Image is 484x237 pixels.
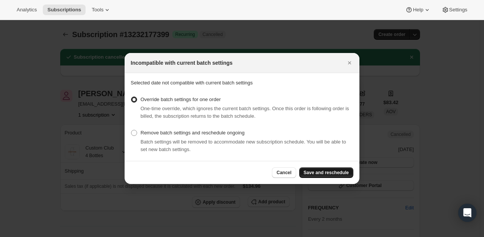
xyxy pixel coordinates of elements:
button: Save and reschedule [299,167,353,178]
span: One-time override, which ignores the current batch settings. Once this order is following order i... [141,106,349,119]
span: Batch settings will be removed to accommodate new subscription schedule. You will be able to set ... [141,139,346,152]
button: Subscriptions [43,5,86,15]
span: Settings [449,7,467,13]
span: Selected date not compatible with current batch settings [131,80,253,86]
h2: Incompatible with current batch settings [131,59,233,67]
button: Tools [87,5,116,15]
span: Cancel [276,170,291,176]
span: Help [413,7,423,13]
button: Settings [437,5,472,15]
div: Open Intercom Messenger [458,204,476,222]
button: Close [344,58,355,68]
span: Remove batch settings and reschedule ongoing [141,130,245,136]
button: Analytics [12,5,41,15]
span: Analytics [17,7,37,13]
button: Cancel [272,167,296,178]
span: Tools [92,7,103,13]
span: Subscriptions [47,7,81,13]
button: Help [401,5,435,15]
span: Override batch settings for one order [141,97,221,102]
span: Save and reschedule [304,170,349,176]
